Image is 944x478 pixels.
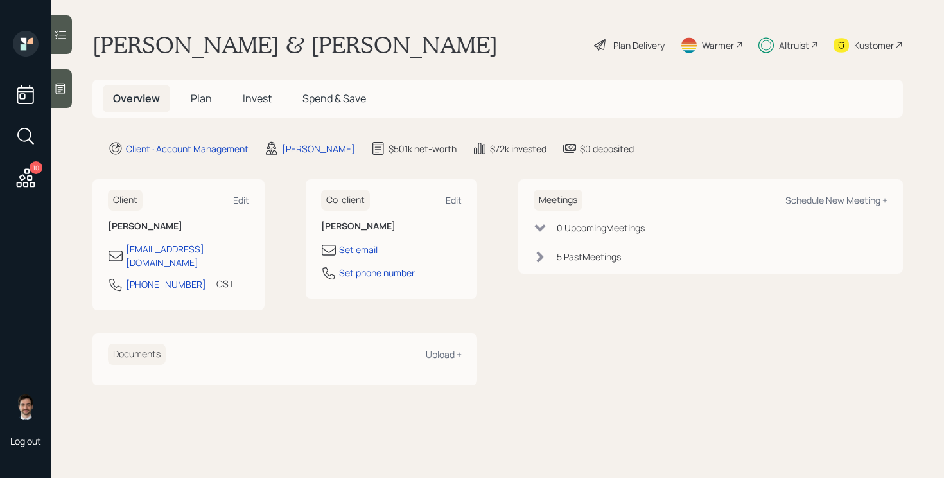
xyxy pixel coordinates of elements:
[108,190,143,211] h6: Client
[389,142,457,155] div: $501k net-worth
[854,39,894,52] div: Kustomer
[557,250,621,263] div: 5 Past Meeting s
[108,221,249,232] h6: [PERSON_NAME]
[702,39,734,52] div: Warmer
[321,190,370,211] h6: Co-client
[243,91,272,105] span: Invest
[282,142,355,155] div: [PERSON_NAME]
[233,194,249,206] div: Edit
[557,221,645,235] div: 0 Upcoming Meeting s
[490,142,546,155] div: $72k invested
[321,221,462,232] h6: [PERSON_NAME]
[339,243,378,256] div: Set email
[13,394,39,420] img: jonah-coleman-headshot.png
[580,142,634,155] div: $0 deposited
[113,91,160,105] span: Overview
[30,161,42,174] div: 10
[534,190,582,211] h6: Meetings
[216,277,234,290] div: CST
[785,194,887,206] div: Schedule New Meeting +
[191,91,212,105] span: Plan
[613,39,665,52] div: Plan Delivery
[302,91,366,105] span: Spend & Save
[10,435,41,447] div: Log out
[126,242,249,269] div: [EMAIL_ADDRESS][DOMAIN_NAME]
[446,194,462,206] div: Edit
[126,142,249,155] div: Client · Account Management
[92,31,498,59] h1: [PERSON_NAME] & [PERSON_NAME]
[108,344,166,365] h6: Documents
[779,39,809,52] div: Altruist
[426,348,462,360] div: Upload +
[126,278,206,291] div: [PHONE_NUMBER]
[339,266,415,279] div: Set phone number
